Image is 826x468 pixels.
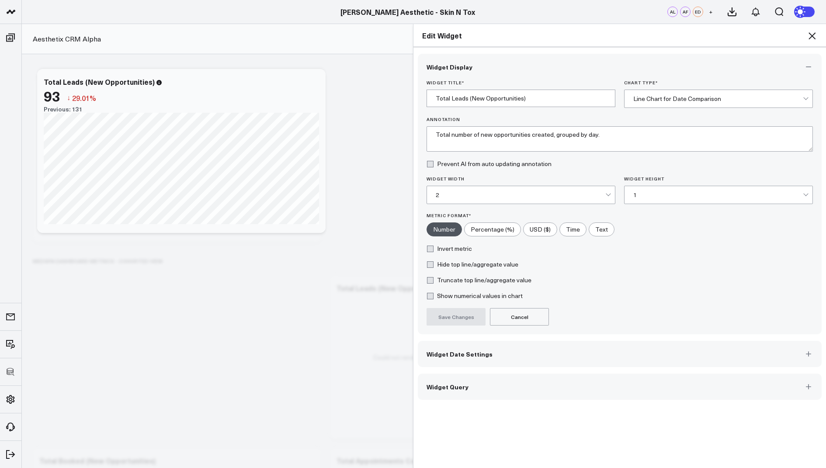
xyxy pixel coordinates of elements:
textarea: Total number of new opportunities created, grouped by day. [427,126,813,152]
button: + [705,7,716,17]
label: Widget Width [427,176,615,181]
span: + [709,9,713,15]
label: Chart Type * [624,80,813,85]
label: Widget Height [624,176,813,181]
button: Widget Display [418,54,822,80]
h2: Edit Widget [422,31,817,40]
span: Widget Query [427,383,469,390]
div: 2 [436,191,605,198]
button: Widget Date Settings [418,341,822,367]
div: AL [667,7,678,17]
label: Hide top line/aggregate value [427,261,518,268]
label: Widget Title * [427,80,615,85]
button: Widget Query [418,374,822,400]
label: USD ($) [523,222,557,236]
label: Truncate top line/aggregate value [427,277,531,284]
div: Line Chart for Date Comparison [633,95,803,102]
label: Number [427,222,462,236]
button: Cancel [490,308,549,326]
label: Metric Format* [427,213,813,218]
input: Enter your widget title [427,90,615,107]
label: Text [589,222,614,236]
label: Time [559,222,587,236]
button: Save Changes [427,308,486,326]
div: ED [693,7,703,17]
label: Annotation [427,117,813,122]
div: AF [680,7,691,17]
a: [PERSON_NAME] Aesthetic - Skin N Tox [340,7,475,17]
label: Prevent AI from auto updating annotation [427,160,552,167]
label: Invert metric [427,245,472,252]
div: 1 [633,191,803,198]
span: Widget Display [427,63,472,70]
label: Percentage (%) [464,222,521,236]
span: Widget Date Settings [427,350,493,357]
label: Show numerical values in chart [427,292,523,299]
